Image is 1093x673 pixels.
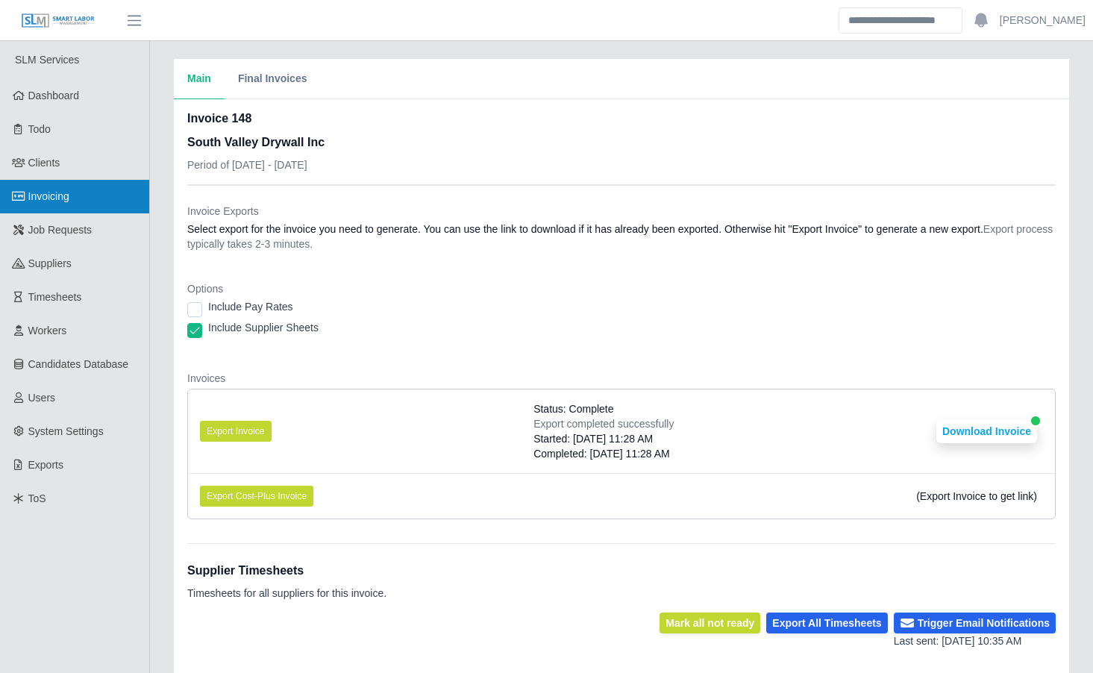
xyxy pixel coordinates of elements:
[28,459,63,471] span: Exports
[936,425,1037,437] a: Download Invoice
[533,401,613,416] span: Status: Complete
[839,7,962,34] input: Search
[533,446,674,461] div: Completed: [DATE] 11:28 AM
[766,613,887,633] button: Export All Timesheets
[187,281,1056,296] dt: Options
[187,222,1056,251] dd: Select export for the invoice you need to generate. You can use the link to download if it has al...
[28,224,93,236] span: Job Requests
[187,204,1056,219] dt: Invoice Exports
[936,419,1037,443] button: Download Invoice
[15,54,79,66] span: SLM Services
[916,490,1037,502] span: (Export Invoice to get link)
[533,416,674,431] div: Export completed successfully
[660,613,760,633] button: Mark all not ready
[28,291,82,303] span: Timesheets
[894,613,1056,633] button: Trigger Email Notifications
[187,586,386,601] p: Timesheets for all suppliers for this invoice.
[174,59,225,99] button: Main
[187,134,325,151] h3: South Valley Drywall Inc
[28,157,60,169] span: Clients
[28,325,67,336] span: Workers
[200,421,272,442] button: Export Invoice
[1000,13,1086,28] a: [PERSON_NAME]
[21,13,95,29] img: SLM Logo
[28,123,51,135] span: Todo
[28,257,72,269] span: Suppliers
[225,59,321,99] button: Final Invoices
[894,633,1056,649] div: Last sent: [DATE] 10:35 AM
[187,371,1056,386] dt: Invoices
[187,157,325,172] p: Period of [DATE] - [DATE]
[28,392,56,404] span: Users
[28,492,46,504] span: ToS
[28,90,80,101] span: Dashboard
[187,110,325,128] h2: Invoice 148
[208,320,319,335] label: Include Supplier Sheets
[28,358,129,370] span: Candidates Database
[208,299,293,314] label: Include Pay Rates
[200,486,313,507] button: Export Cost-Plus Invoice
[533,431,674,446] div: Started: [DATE] 11:28 AM
[187,562,386,580] h1: Supplier Timesheets
[28,190,69,202] span: Invoicing
[28,425,104,437] span: System Settings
